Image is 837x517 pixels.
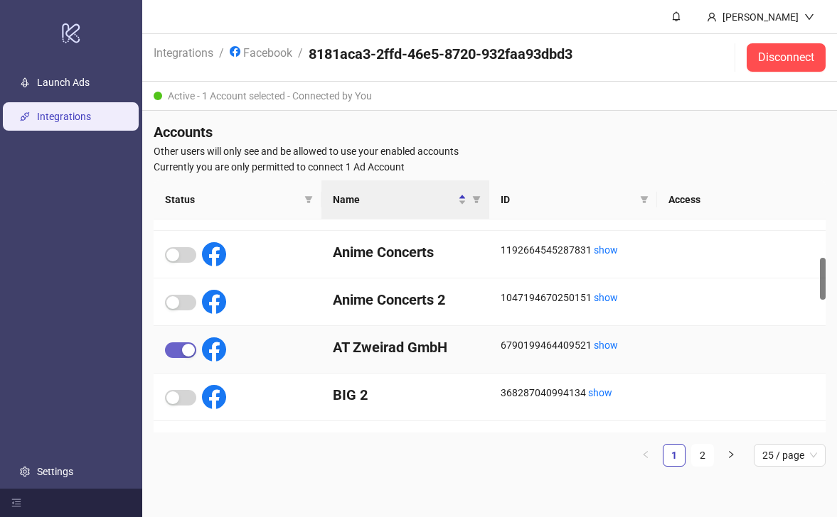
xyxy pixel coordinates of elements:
[219,44,224,71] li: /
[641,450,650,459] span: left
[501,290,646,305] div: 1047194670250151
[333,385,478,405] h4: BIG 2
[663,444,686,467] li: 1
[501,192,634,207] span: ID
[588,387,612,398] a: show
[717,9,804,25] div: [PERSON_NAME]
[663,445,685,466] a: 1
[720,444,742,467] li: Next Page
[333,290,478,310] h4: Anime Concerts 2
[333,242,478,262] h4: Anime Concerts
[333,337,478,357] h4: AT Zweirad GmbH
[727,450,735,459] span: right
[754,444,826,467] div: Page Size
[594,292,618,303] a: show
[501,385,646,401] div: 368287040994134
[634,444,657,467] li: Previous Page
[472,195,481,204] span: filter
[747,43,826,72] button: Disconnect
[142,82,837,111] div: Active - 1 Account selected - Connected by You
[691,444,714,467] li: 2
[501,242,646,258] div: 1192664545287831
[758,51,814,64] span: Disconnect
[304,195,313,204] span: filter
[37,111,91,122] a: Integrations
[154,122,826,142] h4: Accounts
[594,339,618,351] a: show
[762,445,817,466] span: 25 / page
[302,189,316,210] span: filter
[640,195,649,204] span: filter
[804,12,814,22] span: down
[154,159,826,175] span: Currently you are only permitted to connect 1 Ad Account
[501,337,646,353] div: 6790199464409521
[298,44,303,71] li: /
[671,11,681,21] span: bell
[657,180,826,219] th: Access
[37,77,90,88] a: Launch Ads
[151,44,216,60] a: Integrations
[165,192,299,207] span: Status
[321,180,489,219] th: Name
[37,466,73,477] a: Settings
[309,44,572,64] h4: 8181aca3-2ffd-46e5-8720-932faa93dbd3
[692,445,713,466] a: 2
[634,444,657,467] button: left
[469,189,484,210] span: filter
[707,12,717,22] span: user
[637,189,651,210] span: filter
[594,244,618,256] a: show
[11,498,21,508] span: menu-fold
[720,444,742,467] button: right
[333,192,455,207] span: Name
[227,44,295,60] a: Facebook
[154,143,826,159] span: Other users will only see and be allowed to use your enabled accounts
